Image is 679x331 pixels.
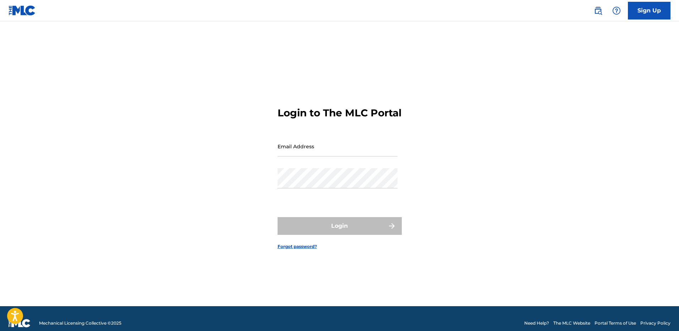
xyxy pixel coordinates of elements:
a: Forgot password? [278,243,317,250]
a: Privacy Policy [640,320,670,326]
span: Mechanical Licensing Collective © 2025 [39,320,121,326]
img: help [612,6,621,15]
a: The MLC Website [553,320,590,326]
a: Portal Terms of Use [595,320,636,326]
div: Help [609,4,624,18]
img: MLC Logo [9,5,36,16]
a: Need Help? [524,320,549,326]
img: search [594,6,602,15]
a: Public Search [591,4,605,18]
h3: Login to The MLC Portal [278,107,401,119]
a: Sign Up [628,2,670,20]
img: logo [9,319,31,327]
